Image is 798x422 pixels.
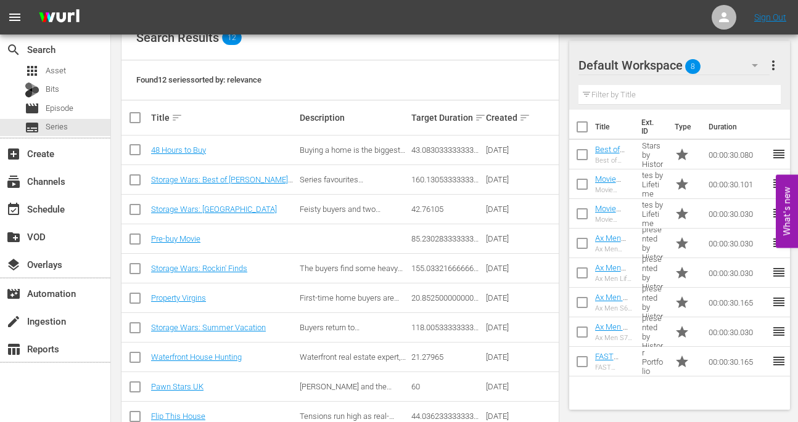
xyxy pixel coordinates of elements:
span: Buyers return to [GEOGRAPHIC_DATA], [GEOGRAPHIC_DATA]; [PERSON_NAME] and [PERSON_NAME] taste succ... [300,323,379,378]
span: Waterfront real estate expert, [PERSON_NAME], finds prospective buyers. [300,352,406,380]
th: Ext. ID [634,110,667,144]
a: Storage Wars: Best of [PERSON_NAME] and [PERSON_NAME] [151,175,293,193]
span: sort [519,112,530,123]
a: Ax Men S6 image presented by History ( New logo) 30 [595,293,632,348]
span: reorder [771,265,786,280]
td: Ax Men S7 image presented by History ( New logo) 30 [637,317,669,347]
div: Bits [25,83,39,97]
span: Promo [675,325,689,339]
span: Episode [25,101,39,116]
th: Type [667,110,701,144]
td: Ax Men Life Image presented by History ( New logo) 30 [637,258,669,288]
span: Promo [675,177,689,192]
button: more_vert [766,51,781,80]
td: 00:00:30.080 [704,140,771,169]
td: Movie Favorites by Lifetime Promo 30 [637,169,669,199]
a: Waterfront House Hunting [151,352,242,362]
div: Target Duration [411,110,482,125]
span: Episode [46,102,73,115]
div: 118.00533333333333 [411,323,482,332]
div: [DATE] [486,205,519,214]
span: reorder [771,294,786,309]
span: Schedule [6,202,21,217]
div: [DATE] [486,412,519,421]
div: Movie Favorites by Lifetime Promo 30 [595,216,633,224]
a: Ax Men S7 image presented by History ( New logo) 30 [595,322,632,378]
td: 00:00:30.030 [704,229,771,258]
a: Storage Wars: [GEOGRAPHIC_DATA] [151,205,277,214]
span: Promo [675,206,689,221]
div: Title [151,110,296,125]
span: Asset [25,63,39,78]
span: reorder [771,147,786,161]
div: [DATE] [486,382,519,391]
span: reorder [771,176,786,191]
span: Buying a home is the biggest financial decision most people ever make. [300,145,406,173]
a: Movie Favorites by Lifetime Promo 30 [595,174,629,221]
span: Found 12 series sorted by: relevance [136,75,261,84]
div: [DATE] [486,175,519,184]
div: Ax Men Tree image presented by History ( New logo) 30 [595,245,633,253]
div: [DATE] [486,323,519,332]
a: Best of Pawn Stars [PERSON_NAME] 30 [595,145,631,191]
td: 00:00:30.030 [704,258,771,288]
span: Ingestion [6,314,21,329]
div: 20.852500000000003 [411,293,482,302]
span: Series favourites [PERSON_NAME] and [PERSON_NAME] rise from auction-buying rookies to owners of t... [300,175,392,230]
span: Promo [675,295,689,310]
td: 00:00:30.101 [704,169,771,199]
span: Automation [6,286,21,301]
a: Ax Men Tree image presented by History ( New logo) 30 [595,233,630,298]
div: 155.03321666666668 [411,264,482,273]
button: Open Feedback Widget [776,174,798,248]
div: Best of Pawn Stars [PERSON_NAME] 30 [595,156,633,164]
td: 00:00:30.030 [704,199,771,229]
a: Pre-buy Movie [151,234,200,243]
a: Sign Out [754,12,786,22]
span: Reports [6,342,21,357]
span: [PERSON_NAME] and the Regal Pawn team buy and sell historically significant items. [300,382,405,410]
span: Create [6,147,21,161]
div: [DATE] [486,293,519,302]
td: Ax Men S6 image presented by History ( New logo) 30 [637,288,669,317]
span: Search [6,43,21,57]
span: menu [7,10,22,25]
td: FAST Channel Miscellaneous 2024 Winter Portfolio Lifestyle Cross Channel [PERSON_NAME] [637,347,669,376]
div: Movie Favorites by Lifetime Promo 30 [595,186,633,194]
span: The buyers find some heavy metal collectibles. [300,264,403,282]
span: VOD [6,230,21,245]
div: Ax Men Life Image presented by History ( New logo) 30 [595,275,633,283]
div: FAST Channel Miscellaneous 2024 Winter Portfolio Lifestyle Cross Channel [PERSON_NAME] [595,363,633,371]
span: reorder [771,324,786,339]
div: Description [300,113,408,123]
span: Series [46,121,68,133]
th: Title [595,110,635,144]
span: Promo [675,266,689,280]
span: Bits [46,83,59,95]
a: Storage Wars: Rockin' Finds [151,264,247,273]
span: reorder [771,206,786,221]
div: Created [486,110,519,125]
span: reorder [771,354,786,368]
span: reorder [771,235,786,250]
span: Overlays [6,258,21,272]
a: Movie Favorites by Lifetime Promo 30 [595,204,629,250]
td: Ax Men Tree image presented by History ( New logo) 30 [637,229,669,258]
span: Search Results [136,30,219,45]
th: Duration [701,110,775,144]
a: Ax Men Life Image presented by History ( New logo) 30 [595,263,632,319]
div: 43.08303333333333 [411,145,482,155]
td: 00:00:30.165 [704,288,771,317]
span: Feisty buyers and two auctioneers battle for potentially lucrative storage units. [300,205,395,241]
td: 00:00:30.165 [704,347,771,376]
a: Flip This House [151,412,205,421]
div: 44.036233333333335 [411,412,482,421]
span: 12 [222,30,242,45]
div: [DATE] [486,352,519,362]
div: Ax Men S6 image presented by History ( New logo) 30 [595,304,633,312]
span: Promo [675,147,689,162]
div: [DATE] [486,234,519,243]
div: 60 [411,382,482,391]
span: Channels [6,174,21,189]
td: Best of Pawn Stars by History Promo 30 [637,140,669,169]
